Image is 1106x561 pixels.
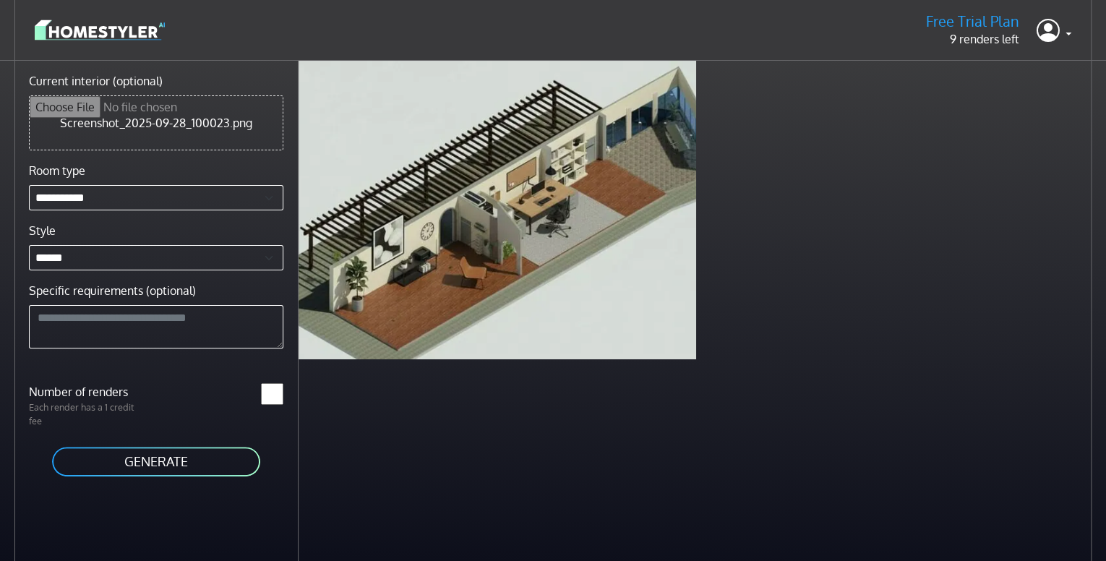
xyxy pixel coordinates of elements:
label: Room type [29,162,85,179]
label: Number of renders [20,383,156,401]
h5: Free Trial Plan [926,12,1019,30]
label: Current interior (optional) [29,72,163,90]
button: GENERATE [51,445,262,478]
img: logo-3de290ba35641baa71223ecac5eacb59cb85b4c7fdf211dc9aaecaaee71ea2f8.svg [35,17,165,43]
label: Style [29,222,56,239]
p: 9 renders left [926,30,1019,48]
label: Specific requirements (optional) [29,282,196,299]
p: Each render has a 1 credit fee [20,401,156,428]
